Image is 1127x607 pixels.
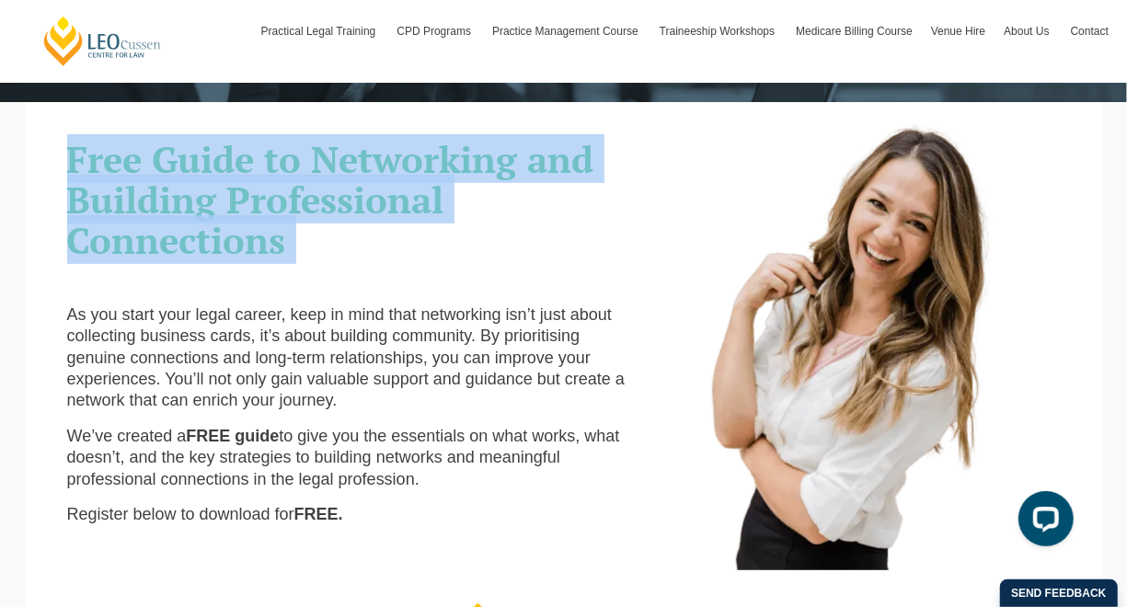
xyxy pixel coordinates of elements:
[650,5,787,58] a: Traineeship Workshops
[294,505,343,523] strong: FREE.
[67,134,594,264] span: Free Guide to Networking and Building Professional Connections
[995,5,1061,58] a: About Us
[67,304,635,412] p: As you start your legal career, keep in mind that networking isn’t just about collecting business...
[67,426,635,490] p: We’ve created a to give you the essentials on what works, what doesn’t, and the key strategies to...
[787,5,922,58] a: Medicare Billing Course
[186,427,279,445] strong: FREE guide
[483,5,650,58] a: Practice Management Course
[922,5,995,58] a: Venue Hire
[252,5,388,58] a: Practical Legal Training
[67,504,635,525] p: Register below to download for
[1004,484,1081,561] iframe: LiveChat chat widget
[1062,5,1118,58] a: Contact
[387,5,483,58] a: CPD Programs
[41,15,164,67] a: [PERSON_NAME] Centre for Law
